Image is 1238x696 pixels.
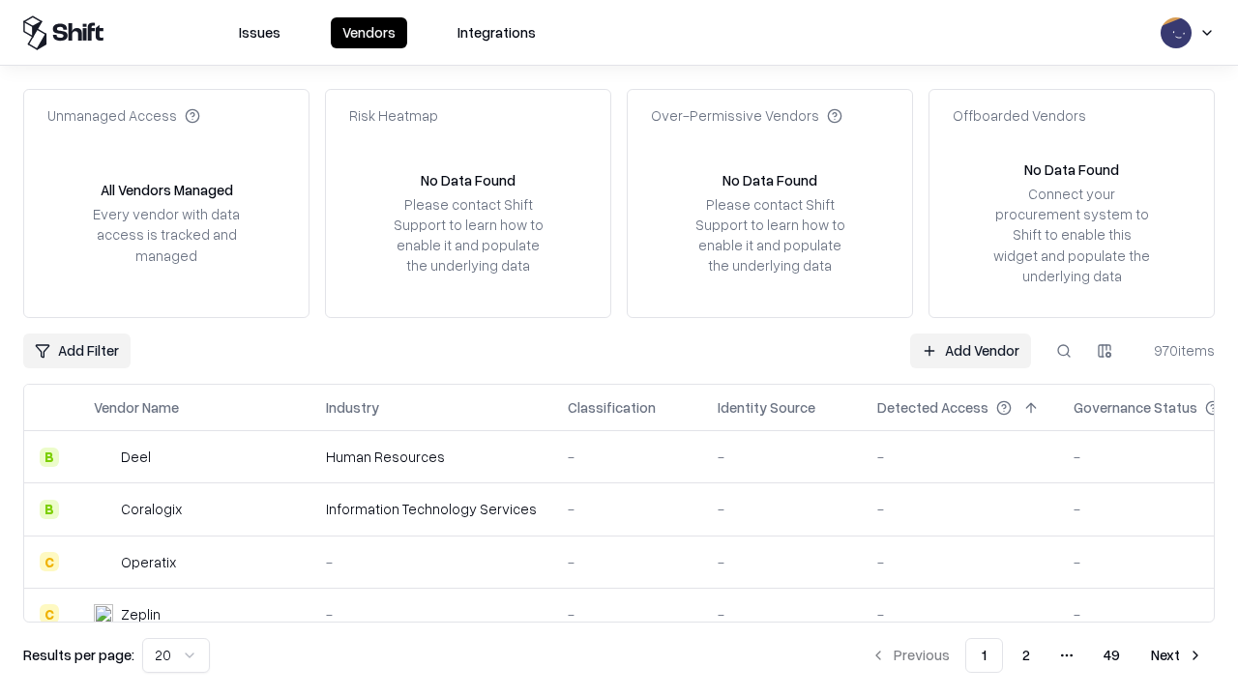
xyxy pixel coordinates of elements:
[859,638,1215,673] nav: pagination
[718,552,846,572] div: -
[991,184,1152,286] div: Connect your procurement system to Shift to enable this widget and populate the underlying data
[331,17,407,48] button: Vendors
[1024,159,1119,180] div: No Data Found
[227,17,292,48] button: Issues
[1074,397,1197,418] div: Governance Status
[121,552,176,572] div: Operatix
[326,552,537,572] div: -
[1088,638,1135,673] button: 49
[94,552,113,571] img: Operatix
[446,17,547,48] button: Integrations
[568,397,656,418] div: Classification
[326,447,537,467] div: Human Resources
[877,604,1043,624] div: -
[23,333,131,368] button: Add Filter
[910,333,1031,368] a: Add Vendor
[94,500,113,519] img: Coralogix
[349,105,438,126] div: Risk Heatmap
[718,397,815,418] div: Identity Source
[1139,638,1215,673] button: Next
[40,552,59,571] div: C
[94,397,179,418] div: Vendor Name
[40,448,59,467] div: B
[121,447,151,467] div: Deel
[568,604,687,624] div: -
[326,604,537,624] div: -
[421,170,516,190] div: No Data Found
[651,105,842,126] div: Over-Permissive Vendors
[568,552,687,572] div: -
[877,552,1043,572] div: -
[690,194,850,276] div: Please contact Shift Support to learn how to enable it and populate the underlying data
[1137,340,1215,361] div: 970 items
[40,500,59,519] div: B
[877,499,1043,519] div: -
[568,447,687,467] div: -
[722,170,817,190] div: No Data Found
[326,499,537,519] div: Information Technology Services
[121,499,182,519] div: Coralogix
[965,638,1003,673] button: 1
[121,604,161,624] div: Zeplin
[101,180,233,200] div: All Vendors Managed
[718,499,846,519] div: -
[94,604,113,623] img: Zeplin
[94,448,113,467] img: Deel
[953,105,1086,126] div: Offboarded Vendors
[23,645,134,665] p: Results per page:
[718,447,846,467] div: -
[388,194,548,276] div: Please contact Shift Support to learn how to enable it and populate the underlying data
[877,397,988,418] div: Detected Access
[40,604,59,623] div: C
[718,604,846,624] div: -
[1007,638,1046,673] button: 2
[877,447,1043,467] div: -
[326,397,379,418] div: Industry
[47,105,200,126] div: Unmanaged Access
[568,499,687,519] div: -
[86,204,247,265] div: Every vendor with data access is tracked and managed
